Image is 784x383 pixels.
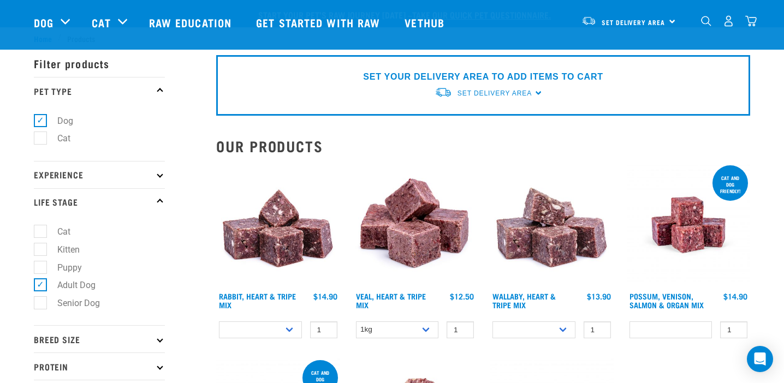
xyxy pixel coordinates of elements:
[581,16,596,26] img: van-moving.png
[138,1,245,44] a: Raw Education
[712,170,748,199] div: cat and dog friendly!
[34,188,165,216] p: Life Stage
[34,352,165,380] p: Protein
[720,321,747,338] input: 1
[629,294,704,307] a: Possum, Venison, Salmon & Organ Mix
[394,1,458,44] a: Vethub
[40,114,78,128] label: Dog
[435,87,452,98] img: van-moving.png
[745,15,757,27] img: home-icon@2x.png
[34,77,165,104] p: Pet Type
[40,261,86,274] label: Puppy
[587,292,611,301] div: $13.90
[219,294,296,307] a: Rabbit, Heart & Tripe Mix
[216,137,750,154] h2: Our Products
[723,292,747,301] div: $14.90
[40,296,104,310] label: Senior Dog
[34,50,165,77] p: Filter products
[40,243,84,256] label: Kitten
[34,14,54,31] a: Dog
[363,70,603,83] p: SET YOUR DELIVERY AREA TO ADD ITEMS TO CART
[458,89,532,97] span: Set Delivery Area
[40,131,75,145] label: Cat
[723,15,734,27] img: user.png
[353,163,477,287] img: Cubes
[450,292,474,301] div: $12.50
[34,161,165,188] p: Experience
[447,321,474,338] input: 1
[356,294,426,307] a: Veal, Heart & Tripe Mix
[627,163,751,287] img: Possum Venison Salmon Organ 1626
[490,163,614,287] img: 1174 Wallaby Heart Tripe Mix 01
[310,321,337,338] input: 1
[492,294,556,307] a: Wallaby, Heart & Tripe Mix
[584,321,611,338] input: 1
[34,325,165,352] p: Breed Size
[747,346,773,372] div: Open Intercom Messenger
[216,163,340,287] img: 1175 Rabbit Heart Tripe Mix 01
[602,20,665,24] span: Set Delivery Area
[313,292,337,301] div: $14.90
[92,14,110,31] a: Cat
[245,1,394,44] a: Get started with Raw
[40,278,100,292] label: Adult Dog
[40,225,75,238] label: Cat
[701,16,711,26] img: home-icon-1@2x.png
